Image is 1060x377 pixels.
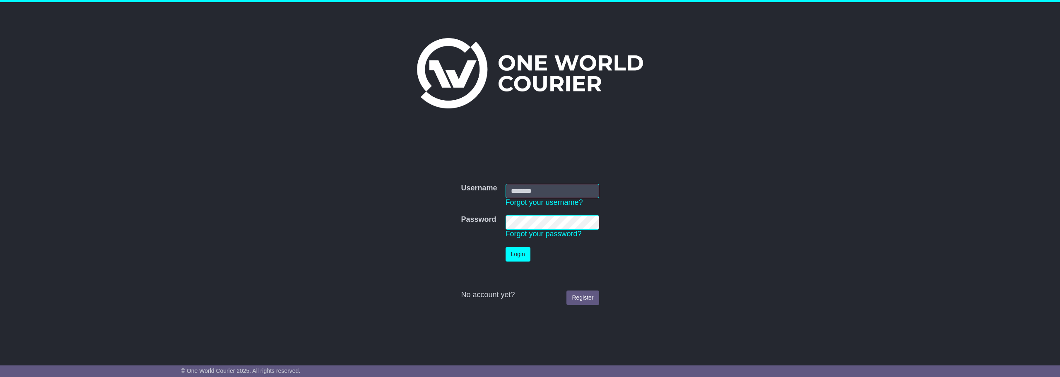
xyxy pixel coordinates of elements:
div: No account yet? [461,291,599,300]
a: Forgot your password? [506,230,582,238]
span: © One World Courier 2025. All rights reserved. [181,367,301,374]
label: Password [461,215,496,224]
a: Forgot your username? [506,198,583,207]
img: One World [417,38,643,108]
a: Register [566,291,599,305]
label: Username [461,184,497,193]
button: Login [506,247,530,262]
